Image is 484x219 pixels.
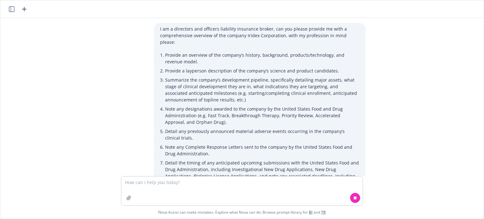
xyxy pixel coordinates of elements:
[160,26,359,45] p: I am a directors and officers liability insurance broker, can you please provide me with a compre...
[309,210,313,215] a: BI
[165,75,359,104] li: Summarize the company’s development pipeline, specifically detailing major assets, what stage of ...
[165,66,359,75] li: Provide a layperson description of the company’s science and product candidates.
[158,206,326,219] span: Nova Assist can make mistakes. Explore what Nova can do: Browse prompt library for and
[165,104,359,127] li: Note any designations awarded to the company by the United States Food and Drug Administration (e...
[321,210,326,215] a: TR
[165,158,359,187] li: Detail the timing of any anticipated upcoming submissions with the United States Food and Drug Ad...
[165,50,359,66] li: Provide an overview of the company’s history, background, products/technology, and revenue model.
[165,127,359,142] li: Detail any previously announced material adverse events occurring in the company’s clinical trials.
[165,142,359,158] li: Note any Complete Response Letters sent to the company by the United States Food and Drug Adminis...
